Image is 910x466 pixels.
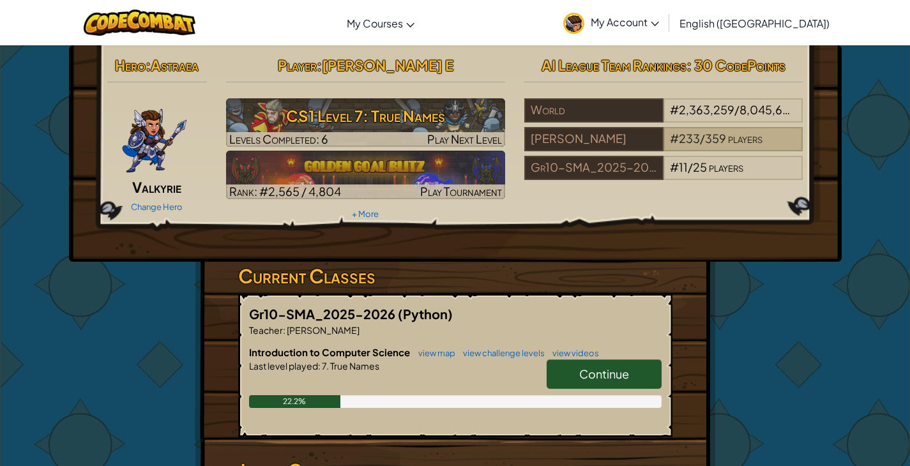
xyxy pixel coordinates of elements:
[679,131,700,146] span: 233
[285,324,360,336] span: [PERSON_NAME]
[249,324,283,336] span: Teacher
[546,348,599,358] a: view videos
[705,131,726,146] span: 359
[700,131,705,146] span: /
[84,10,195,36] img: CodeCombat logo
[524,98,664,123] div: World
[238,262,672,290] h3: Current Classes
[321,360,329,372] span: 7.
[679,17,830,30] span: English ([GEOGRAPHIC_DATA])
[739,102,796,117] span: 8,045,699
[734,102,739,117] span: /
[670,160,679,174] span: #
[352,209,379,219] a: + More
[317,56,322,74] span: :
[798,102,833,117] span: players
[524,139,803,154] a: [PERSON_NAME]#233/359players
[249,395,340,408] div: 22.2%
[524,110,803,125] a: World#2,363,259/8,045,699players
[673,6,836,40] a: English ([GEOGRAPHIC_DATA])
[670,102,679,117] span: #
[229,132,328,146] span: Levels Completed: 6
[151,56,199,74] span: Astraea
[249,346,412,358] span: Introduction to Computer Science
[693,160,707,174] span: 25
[347,17,403,30] span: My Courses
[557,3,665,43] a: My Account
[226,98,505,147] a: Play Next Level
[121,98,188,175] img: ValkyriePose.png
[728,131,762,146] span: players
[679,160,688,174] span: 11
[146,56,151,74] span: :
[686,56,785,74] span: : 30 CodePoints
[591,15,659,29] span: My Account
[278,56,317,74] span: Player
[457,348,545,358] a: view challenge levels
[679,102,734,117] span: 2,363,259
[524,156,664,180] div: Gr10-SMA_2025-2026
[524,127,664,151] div: [PERSON_NAME]
[542,56,686,74] span: AI League Team Rankings
[318,360,321,372] span: :
[229,184,341,199] span: Rank: #2,565 / 4,804
[226,151,505,199] img: Golden Goal
[226,98,505,147] img: CS1 Level 7: True Names
[420,184,502,199] span: Play Tournament
[249,360,318,372] span: Last level played
[329,360,379,372] span: True Names
[709,160,743,174] span: players
[412,348,455,358] a: view map
[132,178,181,196] span: Valkyrie
[340,6,421,40] a: My Courses
[115,56,146,74] span: Hero
[524,168,803,183] a: Gr10-SMA_2025-2026#11/25players
[688,160,693,174] span: /
[670,131,679,146] span: #
[249,306,398,322] span: Gr10-SMA_2025-2026
[131,202,183,212] a: Change Hero
[398,306,453,322] span: (Python)
[226,101,505,130] h3: CS1 Level 7: True Names
[579,366,629,381] span: Continue
[563,13,584,34] img: avatar
[427,132,502,146] span: Play Next Level
[226,151,505,199] a: Rank: #2,565 / 4,804Play Tournament
[283,324,285,336] span: :
[322,56,453,74] span: [PERSON_NAME] E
